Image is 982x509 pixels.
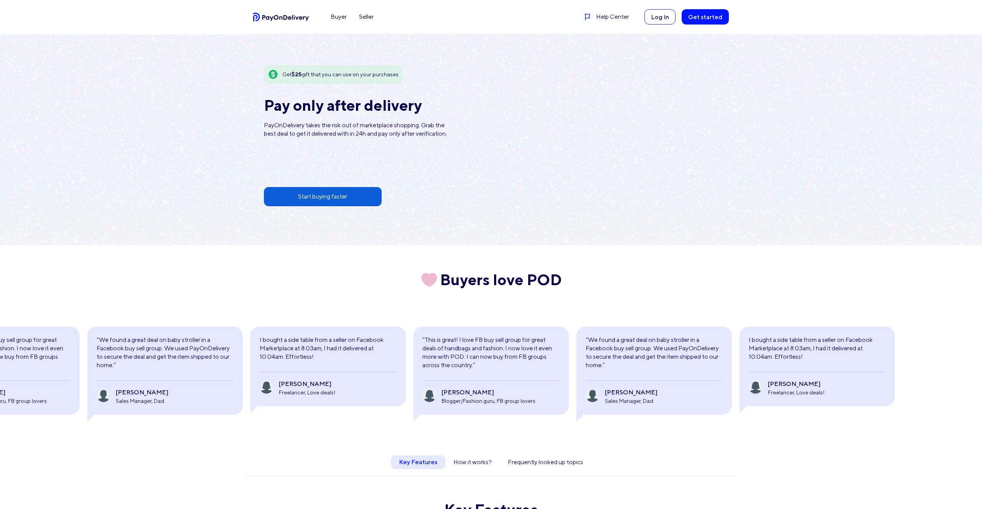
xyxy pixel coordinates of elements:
[260,380,274,394] img: Linda Michaud
[442,397,535,406] p: Blogger/Fashion guru, FB group lovers
[325,11,353,23] a: Buyer
[292,71,302,77] strong: $25
[279,380,336,388] h3: [PERSON_NAME]
[260,336,397,361] p: I bought a side table from a seller on Facebook Marketplace at 8:03am, I had it delivered at 10:0...
[586,388,600,402] img: Cole Quinn
[264,121,450,138] p: PayOnDelivery takes the risk out of marketplace shopping. Grab the best deal to get it delivered ...
[422,336,559,369] p: “This is great! I love FB buy sell group for great deals of handbags and fashion. I now love it e...
[116,397,168,406] p: Sales Manager, Dad
[353,11,380,23] a: Seller
[768,388,825,397] p: Freelancer, Love deals!
[682,9,729,25] a: Get started
[391,455,445,469] a: Key Features
[596,12,629,21] span: Help Center
[422,388,436,402] img: Vicky Lopez
[749,336,886,361] p: I bought a side table from a seller on Facebook Marketplace at 8:03am, I had it delivered at 10:0...
[445,455,500,469] a: How it works?
[644,9,676,25] button: Log In
[253,13,309,21] img: PayOnDelivery
[768,380,825,388] h3: [PERSON_NAME]
[279,388,336,397] p: Freelancer, Love deals!
[605,388,657,397] h3: [PERSON_NAME]
[97,388,110,402] img: Cole Quinn
[584,13,592,21] img: Help center
[264,96,450,115] h1: Pay only after delivery
[282,71,399,79] span: Get gift that you can use on your purchases
[268,69,278,80] img: Start now and get $25
[442,388,535,397] h3: [PERSON_NAME]
[500,455,591,469] a: Frequently looked up topics
[116,388,168,397] h3: [PERSON_NAME]
[97,336,234,369] p: “We found a great deal on baby stroller in a Facebook buy sell group. We used PayOnDelivery to se...
[264,187,382,206] a: Start buying faster
[584,12,629,21] a: Help Center
[420,270,562,289] h1: Buyers love POD
[749,380,763,394] img: Linda Michaud
[605,397,657,406] p: Sales Manager, Dad
[586,336,723,369] p: “We found a great deal on baby stroller in a Facebook buy sell group. We used PayOnDelivery to se...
